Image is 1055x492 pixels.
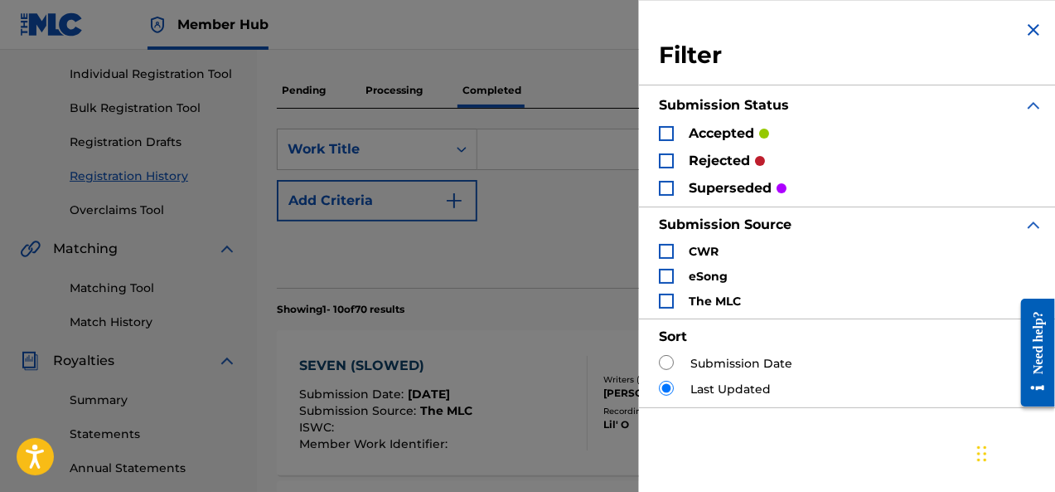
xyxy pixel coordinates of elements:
[689,151,750,171] p: rejected
[659,97,789,113] strong: Submission Status
[659,329,687,344] strong: Sort
[277,180,477,222] button: Add Criteria
[299,436,452,451] span: Member Work Identifier :
[20,12,84,37] img: MLC Logo
[277,129,1035,288] form: Search Form
[690,381,771,398] label: Last Updated
[977,429,987,479] div: Drag
[148,15,167,35] img: Top Rightsholder
[70,392,237,409] a: Summary
[70,460,237,477] a: Annual Statements
[689,294,741,309] strong: The MLC
[299,403,420,418] span: Submission Source :
[1024,20,1043,40] img: close
[361,73,428,108] p: Processing
[689,178,772,198] p: superseded
[603,405,767,417] div: Recording Artists ( 1 )
[1024,215,1043,235] img: expand
[217,239,237,259] img: expand
[659,217,791,232] strong: Submission Source
[70,202,237,219] a: Overclaims Tool
[603,373,767,386] div: Writers ( 1 )
[53,239,118,259] span: Matching
[603,417,767,432] div: Lil' O
[217,351,237,371] img: expand
[177,15,269,34] span: Member Hub
[288,139,437,159] div: Work Title
[659,41,1043,71] h3: Filter
[299,420,338,435] span: ISWC :
[70,426,237,443] a: Statements
[1009,286,1055,420] iframe: Resource Center
[70,280,237,297] a: Matching Tool
[603,386,767,401] div: [PERSON_NAME]
[277,302,404,317] p: Showing 1 - 10 of 70 results
[53,351,114,371] span: Royalties
[20,239,41,259] img: Matching
[20,351,40,371] img: Royalties
[420,403,472,418] span: The MLC
[70,168,237,185] a: Registration History
[70,100,237,117] a: Bulk Registration Tool
[972,412,1055,492] iframe: Chat Widget
[690,355,792,373] label: Submission Date
[689,124,754,144] p: accepted
[277,73,331,108] p: Pending
[299,387,408,402] span: Submission Date :
[70,134,237,151] a: Registration Drafts
[277,330,1035,475] a: SEVEN (SLOWED)Submission Date:[DATE]Submission Source:The MLCISWC:Member Work Identifier:Writers ...
[408,387,450,402] span: [DATE]
[70,314,237,331] a: Match History
[1024,95,1043,115] img: expand
[689,244,719,259] strong: CWR
[70,66,237,83] a: Individual Registration Tool
[444,191,464,211] img: 9d2ae6d4665cec9f34b9.svg
[457,73,526,108] p: Completed
[689,269,728,284] strong: eSong
[299,356,472,376] div: SEVEN (SLOWED)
